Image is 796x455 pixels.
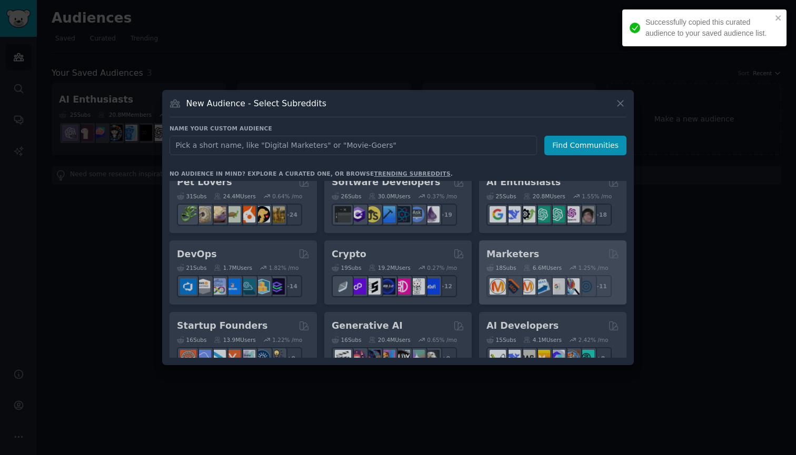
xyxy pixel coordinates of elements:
[544,136,626,155] button: Find Communities
[645,17,772,39] div: Successfully copied this curated audience to your saved audience list.
[170,170,453,177] div: No audience in mind? Explore a curated one, or browse .
[170,125,626,132] h3: Name your custom audience
[170,136,537,155] input: Pick a short name, like "Digital Marketers" or "Movie-Goers"
[186,98,326,109] h3: New Audience - Select Subreddits
[374,170,450,177] a: trending subreddits
[775,14,782,22] button: close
